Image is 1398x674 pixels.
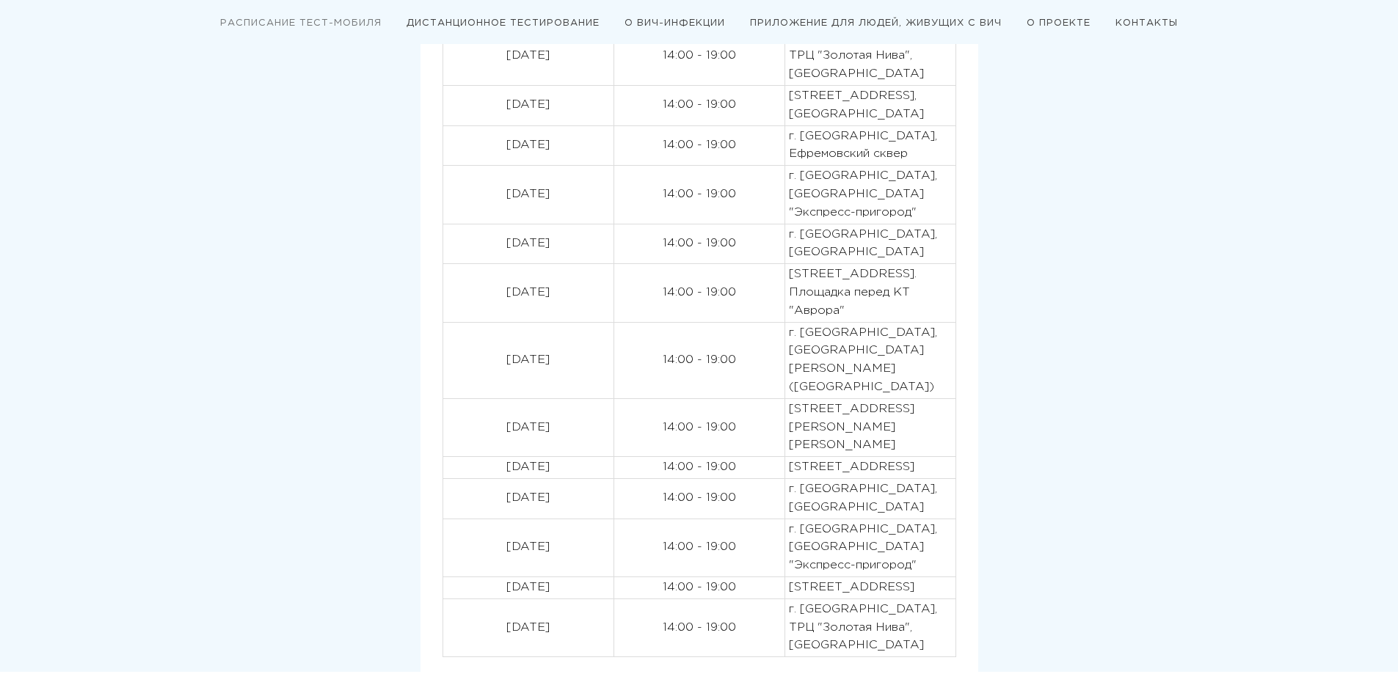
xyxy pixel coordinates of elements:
p: 14:00 - 19:00 [618,96,781,114]
p: 14:00 - 19:00 [618,489,781,508]
p: [STREET_ADDRESS] [789,458,952,477]
p: [DATE] [447,619,610,637]
p: [DATE] [447,235,610,253]
p: [DATE] [447,186,610,204]
p: г. [GEOGRAPHIC_DATA], Ефремовский сквер [789,128,952,164]
p: г. [GEOGRAPHIC_DATA], [GEOGRAPHIC_DATA][PERSON_NAME] ([GEOGRAPHIC_DATA]) [789,324,952,397]
p: [STREET_ADDRESS][PERSON_NAME][PERSON_NAME] [789,400,952,455]
a: О ВИЧ-ИНФЕКЦИИ [625,19,725,27]
a: РАСПИСАНИЕ ТЕСТ-МОБИЛЯ [220,19,382,27]
p: [DATE] [447,489,610,508]
a: КОНТАКТЫ [1115,19,1178,27]
p: [DATE] [447,458,610,477]
p: г. [GEOGRAPHIC_DATA], [GEOGRAPHIC_DATA] "Экспресс-пригород" [789,167,952,221]
p: г. [GEOGRAPHIC_DATA], [GEOGRAPHIC_DATA] [789,226,952,263]
p: г. [GEOGRAPHIC_DATA], ТРЦ "Золотая Нива", [GEOGRAPHIC_DATA] [789,29,952,84]
p: 14:00 - 19:00 [618,186,781,204]
p: [DATE] [447,47,610,65]
p: 14:00 - 19:00 [618,136,781,155]
p: [DATE] [447,96,610,114]
p: [DATE] [447,579,610,597]
p: 14:00 - 19:00 [618,538,781,557]
p: г. [GEOGRAPHIC_DATA], ТРЦ "Золотая Нива", [GEOGRAPHIC_DATA] [789,601,952,655]
p: [DATE] [447,538,610,557]
p: [STREET_ADDRESS]. Площадка перед КТ "Аврора" [789,265,952,320]
a: О ПРОЕКТЕ [1027,19,1091,27]
p: 14:00 - 19:00 [618,579,781,597]
p: 14:00 - 19:00 [618,619,781,637]
p: [STREET_ADDRESS] [789,579,952,597]
p: 14:00 - 19:00 [618,284,781,302]
p: 14:00 - 19:00 [618,419,781,437]
a: ПРИЛОЖЕНИЕ ДЛЯ ЛЮДЕЙ, ЖИВУЩИХ С ВИЧ [750,19,1002,27]
a: ДИСТАНЦИОННОЕ ТЕСТИРОВАНИЕ [407,19,600,27]
p: 14:00 - 19:00 [618,47,781,65]
p: г. [GEOGRAPHIC_DATA], [GEOGRAPHIC_DATA] [789,480,952,517]
p: [DATE] [447,284,610,302]
p: 14:00 - 19:00 [618,458,781,477]
p: [DATE] [447,136,610,155]
p: г. [GEOGRAPHIC_DATA], [GEOGRAPHIC_DATA] "Экспресс-пригород" [789,521,952,575]
p: 14:00 - 19:00 [618,351,781,370]
p: [DATE] [447,419,610,437]
p: [DATE] [447,351,610,370]
p: [STREET_ADDRESS], [GEOGRAPHIC_DATA] [789,87,952,124]
p: 14:00 - 19:00 [618,235,781,253]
